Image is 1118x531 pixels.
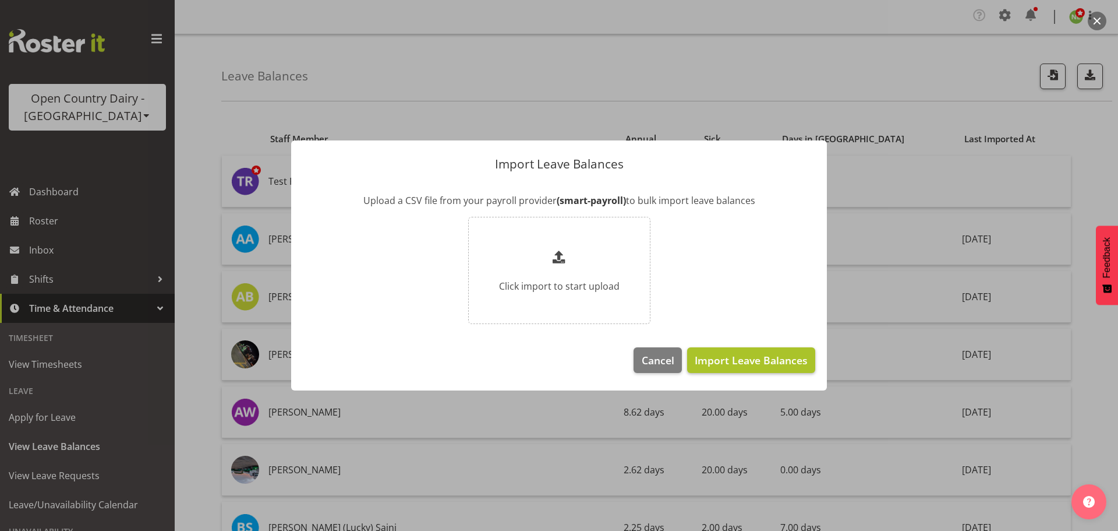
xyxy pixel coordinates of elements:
[557,194,626,207] strong: (smart-payroll)
[687,347,815,373] button: Import Leave Balances
[634,347,681,373] button: Cancel
[642,353,674,368] span: Cancel
[695,353,808,368] span: Import Leave Balances
[303,158,815,170] p: Import Leave Balances
[1102,237,1112,278] span: Feedback
[1083,496,1095,508] img: help-xxl-2.png
[1096,226,1118,305] button: Feedback - Show survey
[499,279,620,293] p: Click import to start upload
[303,194,815,208] p: Upload a CSV file from your payroll provider to bulk import leave balances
